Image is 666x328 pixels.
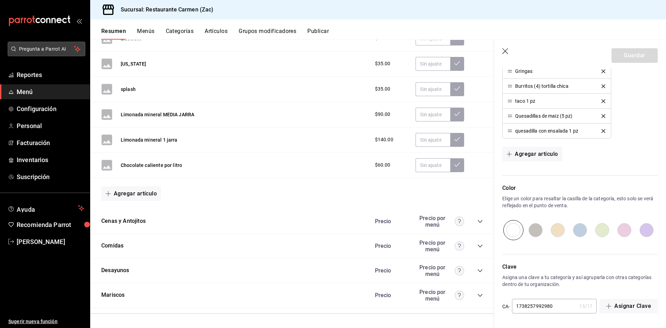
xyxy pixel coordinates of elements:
[477,293,483,298] button: collapse-category-row
[307,28,329,40] button: Publicar
[416,108,450,121] input: Sin ajuste
[205,28,228,40] button: Artículos
[17,87,84,96] span: Menú
[17,220,84,229] span: Recomienda Parrot
[416,215,464,228] div: Precio por menú
[121,111,194,118] button: Limonada mineral MEDIA JARRA
[101,186,161,201] button: Agregar artículo
[137,28,154,40] button: Menús
[515,69,532,74] div: Gringas
[416,289,464,302] div: Precio por menú
[502,195,658,209] p: Elige un color para resaltar la casilla de la categoría, esto solo se verá reflejado en el punto ...
[515,99,535,103] div: taco 1 pz
[101,217,146,225] button: Cenas y Antojitos
[121,162,182,169] button: Chocolate caliente por litro
[101,242,123,250] button: Comidas
[502,274,658,288] p: Asigna una clave a tu categoría y así agruparla con otras categorías dentro de tu organización.
[121,60,146,67] button: [US_STATE]
[375,161,391,169] span: $60.00
[375,111,391,118] span: $90.00
[416,264,464,277] div: Precio por menú
[17,121,84,131] span: Personal
[416,57,450,71] input: Sin ajuste
[121,136,178,143] button: Limonada mineral 1 jarra
[17,172,84,182] span: Suscripción
[597,99,610,103] button: delete
[477,219,483,224] button: collapse-category-row
[375,60,391,67] span: $35.00
[368,267,412,274] div: Precio
[597,69,610,73] button: delete
[416,239,464,253] div: Precio por menú
[5,50,85,58] a: Pregunta a Parrot AI
[502,299,510,314] div: CA-
[101,267,129,275] button: Desayunos
[368,218,412,225] div: Precio
[502,263,658,271] p: Clave
[17,204,75,212] span: Ayuda
[502,147,562,161] button: Agregar artículo
[515,113,572,118] div: Quesadillas de maiz (5 pz)
[368,292,412,298] div: Precio
[166,28,194,40] button: Categorías
[121,86,136,93] button: splash
[515,128,578,133] div: quesadilla con ensalada 1 pz
[515,84,569,89] div: Burritos (4) tortilla chica
[17,104,84,113] span: Configuración
[368,243,412,249] div: Precio
[19,45,74,53] span: Pregunta a Parrot AI
[17,155,84,165] span: Inventarios
[599,299,658,313] button: Asignar Clave
[416,82,450,96] input: Sin ajuste
[239,28,296,40] button: Grupos modificadores
[8,42,85,56] button: Pregunta a Parrot AI
[17,138,84,148] span: Facturación
[477,243,483,249] button: collapse-category-row
[375,85,391,93] span: $35.00
[597,129,610,133] button: delete
[101,28,666,40] div: navigation tabs
[101,28,126,40] button: Resumen
[477,268,483,274] button: collapse-category-row
[416,133,450,147] input: Sin ajuste
[17,237,84,246] span: [PERSON_NAME]
[597,84,610,88] button: delete
[76,18,82,24] button: open_drawer_menu
[597,114,610,118] button: delete
[17,70,84,79] span: Reportes
[502,184,658,192] p: Color
[375,136,393,143] span: $140.00
[101,291,125,299] button: Mariscos
[416,158,450,172] input: Sin ajuste
[115,6,213,14] h3: Sucursal: Restaurante Carmen (Zac)
[8,318,84,325] span: Sugerir nueva función
[579,303,593,310] div: 13 / 17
